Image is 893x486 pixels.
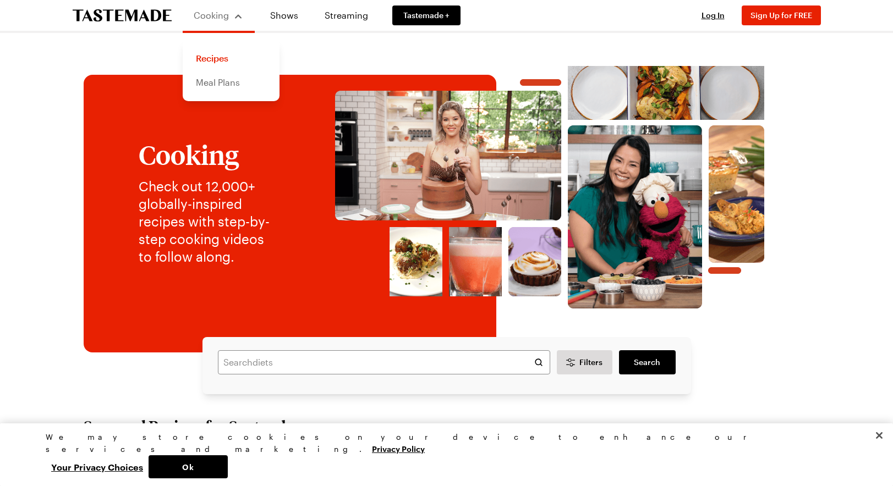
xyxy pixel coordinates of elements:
[750,10,812,20] span: Sign Up for FREE
[73,9,172,22] a: To Tastemade Home Page
[189,70,273,95] a: Meal Plans
[867,423,891,448] button: Close
[46,431,838,478] div: Privacy
[742,5,821,25] button: Sign Up for FREE
[183,40,280,101] div: Cooking
[46,455,149,478] button: Your Privacy Choices
[579,357,602,368] span: Filters
[634,357,660,368] span: Search
[691,10,735,21] button: Log In
[84,416,305,436] h2: Seasonal Recipes for September
[403,10,450,21] span: Tastemade +
[139,178,279,266] p: Check out 12,000+ globally-inspired recipes with step-by-step cooking videos to follow along.
[557,350,613,374] button: Desktop filters
[392,5,461,25] a: Tastemade +
[702,10,725,20] span: Log In
[194,4,244,26] button: Cooking
[619,350,675,374] a: filters
[301,66,799,308] img: Explore recipes
[149,455,228,478] button: Ok
[189,46,273,70] a: Recipes
[372,443,425,454] a: More information about your privacy, opens in a new tab
[194,10,229,20] span: Cooking
[46,431,838,455] div: We may store cookies on your device to enhance our services and marketing.
[139,140,279,169] h1: Cooking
